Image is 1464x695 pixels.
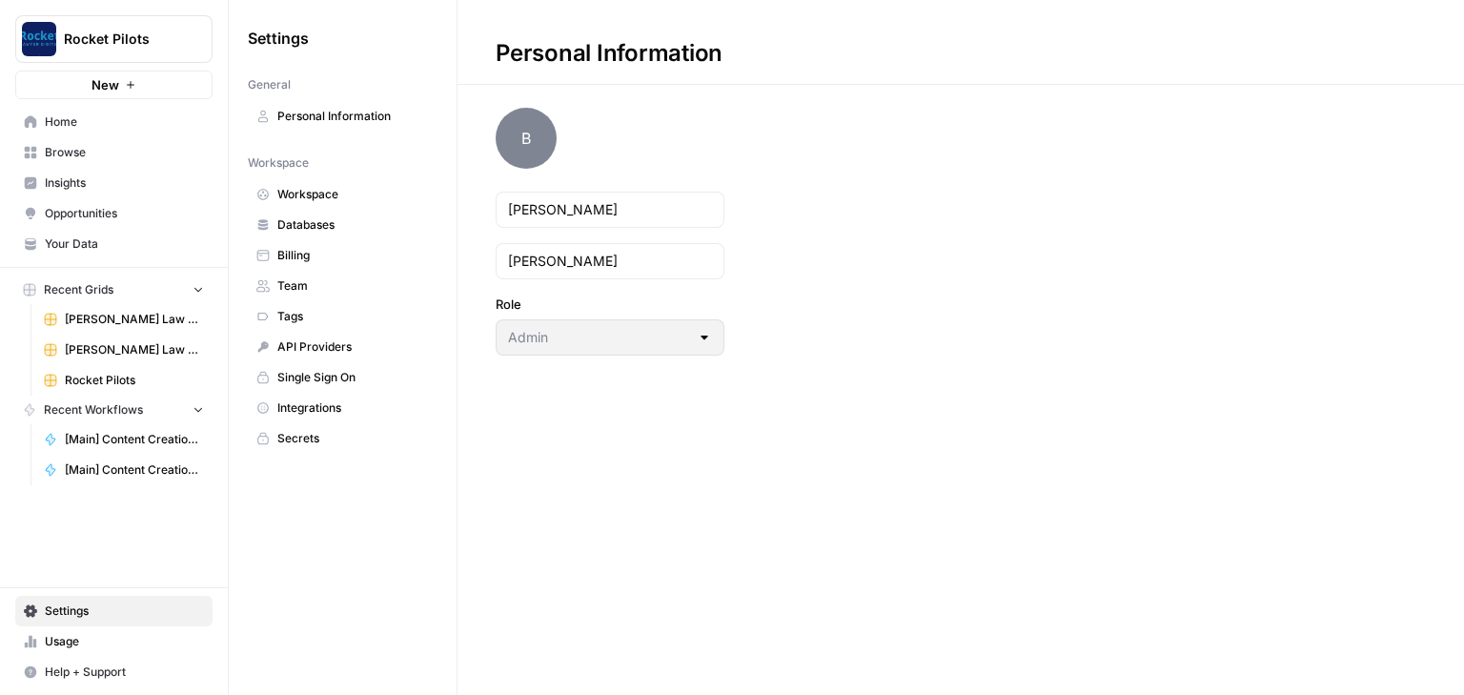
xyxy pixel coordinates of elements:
a: Usage [15,626,213,657]
button: Help + Support [15,657,213,687]
a: Billing [248,240,437,271]
a: Settings [15,596,213,626]
span: Billing [277,247,429,264]
span: Rocket Pilots [65,372,204,389]
span: Rocket Pilots [64,30,179,49]
span: Settings [45,603,204,620]
span: Personal Information [277,108,429,125]
span: [PERSON_NAME] Law Firm [65,311,204,328]
span: Opportunities [45,205,204,222]
a: [PERSON_NAME] Law Firm [35,304,213,335]
span: Single Sign On [277,369,429,386]
span: Workspace [248,154,309,172]
button: Recent Grids [15,276,213,304]
a: [Main] Content Creation Brief [35,424,213,455]
span: B [496,108,557,169]
span: Recent Workflows [44,401,143,419]
a: Databases [248,210,437,240]
button: New [15,71,213,99]
span: Usage [45,633,204,650]
span: Insights [45,174,204,192]
span: Databases [277,216,429,234]
img: Rocket Pilots Logo [22,22,56,56]
span: Recent Grids [44,281,113,298]
span: API Providers [277,338,429,356]
span: Secrets [277,430,429,447]
span: New [91,75,119,94]
a: Browse [15,137,213,168]
a: Single Sign On [248,362,437,393]
span: Settings [248,27,309,50]
span: [Main] Content Creation Brief [65,431,204,448]
a: Tags [248,301,437,332]
button: Workspace: Rocket Pilots [15,15,213,63]
a: Opportunities [15,198,213,229]
a: Your Data [15,229,213,259]
span: [Main] Content Creation Article [65,461,204,479]
a: Insights [15,168,213,198]
a: Personal Information [248,101,437,132]
span: Home [45,113,204,131]
span: General [248,76,291,93]
a: API Providers [248,332,437,362]
a: Home [15,107,213,137]
a: [PERSON_NAME] Law Firm (Copy) [35,335,213,365]
a: Workspace [248,179,437,210]
span: Browse [45,144,204,161]
div: Personal Information [457,38,761,69]
span: Team [277,277,429,295]
a: [Main] Content Creation Article [35,455,213,485]
a: Team [248,271,437,301]
span: Integrations [277,399,429,417]
span: Tags [277,308,429,325]
a: Rocket Pilots [35,365,213,396]
a: Secrets [248,423,437,454]
span: Workspace [277,186,429,203]
label: Role [496,295,724,314]
button: Recent Workflows [15,396,213,424]
a: Integrations [248,393,437,423]
span: Help + Support [45,664,204,681]
span: [PERSON_NAME] Law Firm (Copy) [65,341,204,358]
span: Your Data [45,235,204,253]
